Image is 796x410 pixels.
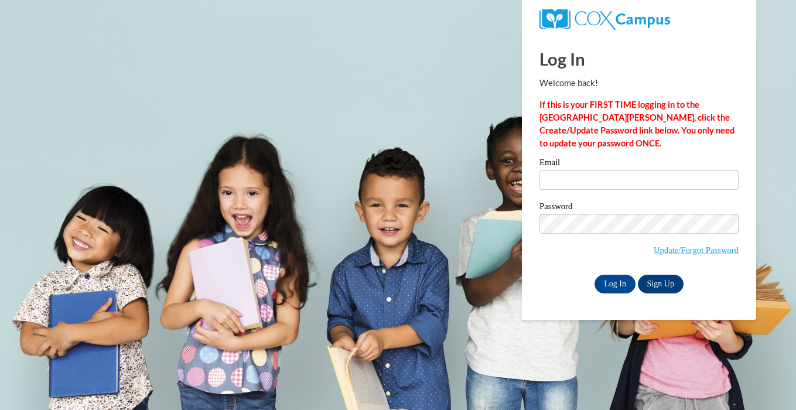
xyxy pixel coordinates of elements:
[539,13,670,23] a: COX Campus
[539,100,734,148] strong: If this is your FIRST TIME logging in to the [GEOGRAPHIC_DATA][PERSON_NAME], click the Create/Upd...
[595,275,636,293] input: Log In
[539,47,739,71] h1: Log In
[539,77,739,90] p: Welcome back!
[539,9,670,30] img: COX Campus
[638,275,684,293] a: Sign Up
[654,245,739,255] a: Update/Forgot Password
[539,202,739,214] label: Password
[539,158,739,170] label: Email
